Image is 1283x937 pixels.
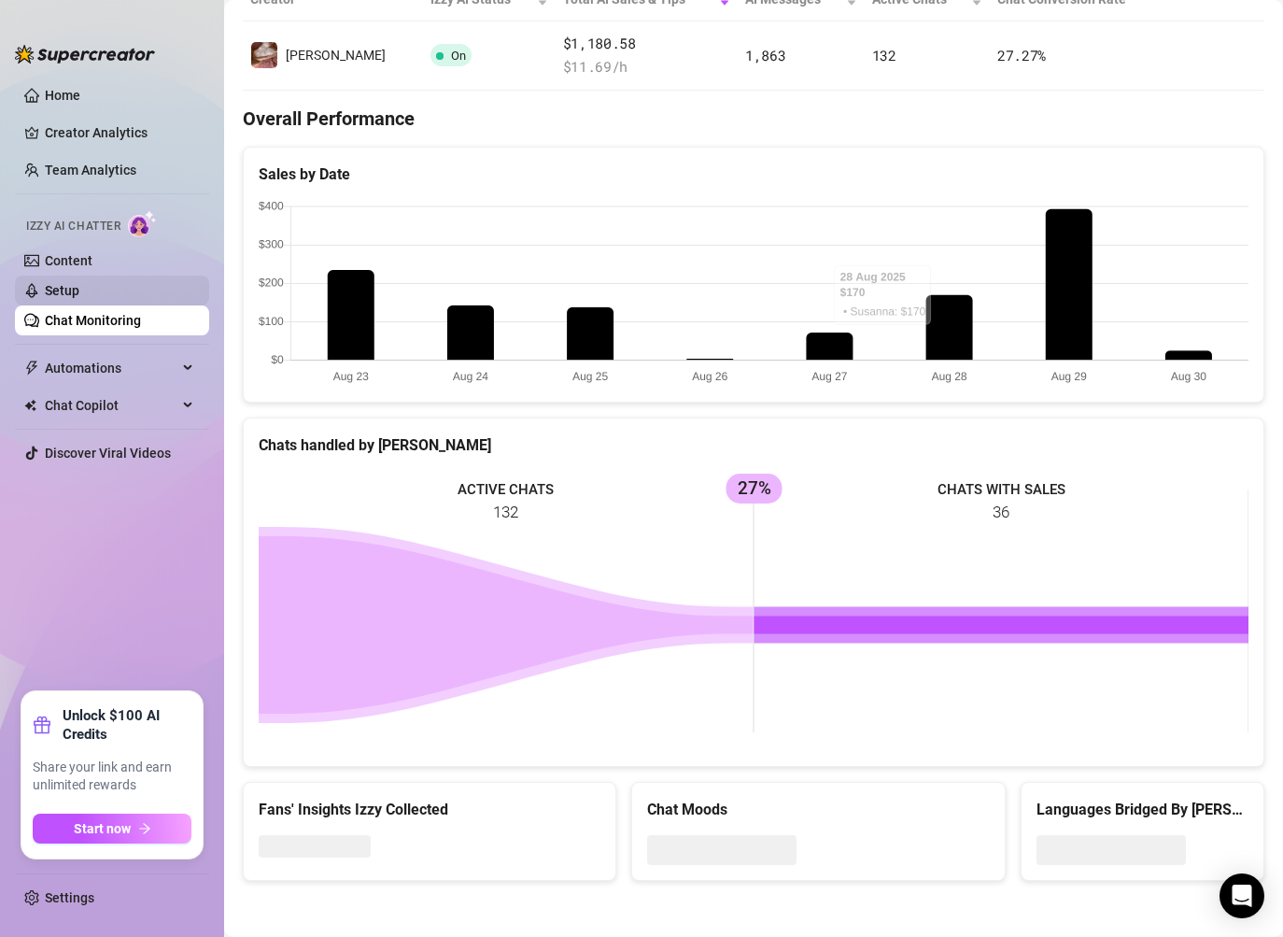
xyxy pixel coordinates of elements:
[251,42,277,68] img: Susanna
[24,399,36,412] img: Chat Copilot
[45,118,194,148] a: Creator Analytics
[45,353,177,383] span: Automations
[138,822,151,835] span: arrow-right
[26,218,120,235] span: Izzy AI Chatter
[33,716,51,734] span: gift
[1036,798,1249,821] div: Languages Bridged By [PERSON_NAME]
[45,283,79,298] a: Setup
[563,56,730,78] span: $ 11.69 /h
[45,88,80,103] a: Home
[259,798,600,821] div: Fans' Insights Izzy Collected
[243,106,1264,132] h4: Overall Performance
[647,798,989,821] div: Chat Moods
[745,46,786,64] span: 1,863
[872,46,896,64] span: 132
[451,49,466,63] span: On
[63,706,191,744] strong: Unlock $100 AI Credits
[45,890,94,905] a: Settings
[286,48,386,63] span: [PERSON_NAME]
[259,433,1248,457] div: Chats handled by [PERSON_NAME]
[563,33,730,55] span: $1,180.58
[45,390,177,420] span: Chat Copilot
[15,45,155,64] img: logo-BBDzfeDw.svg
[33,814,191,844] button: Start nowarrow-right
[128,210,157,237] img: AI Chatter
[45,163,136,177] a: Team Analytics
[45,313,141,328] a: Chat Monitoring
[24,361,39,376] span: thunderbolt
[1220,873,1264,918] div: Open Intercom Messenger
[45,446,171,461] a: Discover Viral Videos
[997,46,1046,64] span: 27.27 %
[45,253,92,268] a: Content
[74,821,131,836] span: Start now
[33,759,191,795] span: Share your link and earn unlimited rewards
[259,163,1248,186] div: Sales by Date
